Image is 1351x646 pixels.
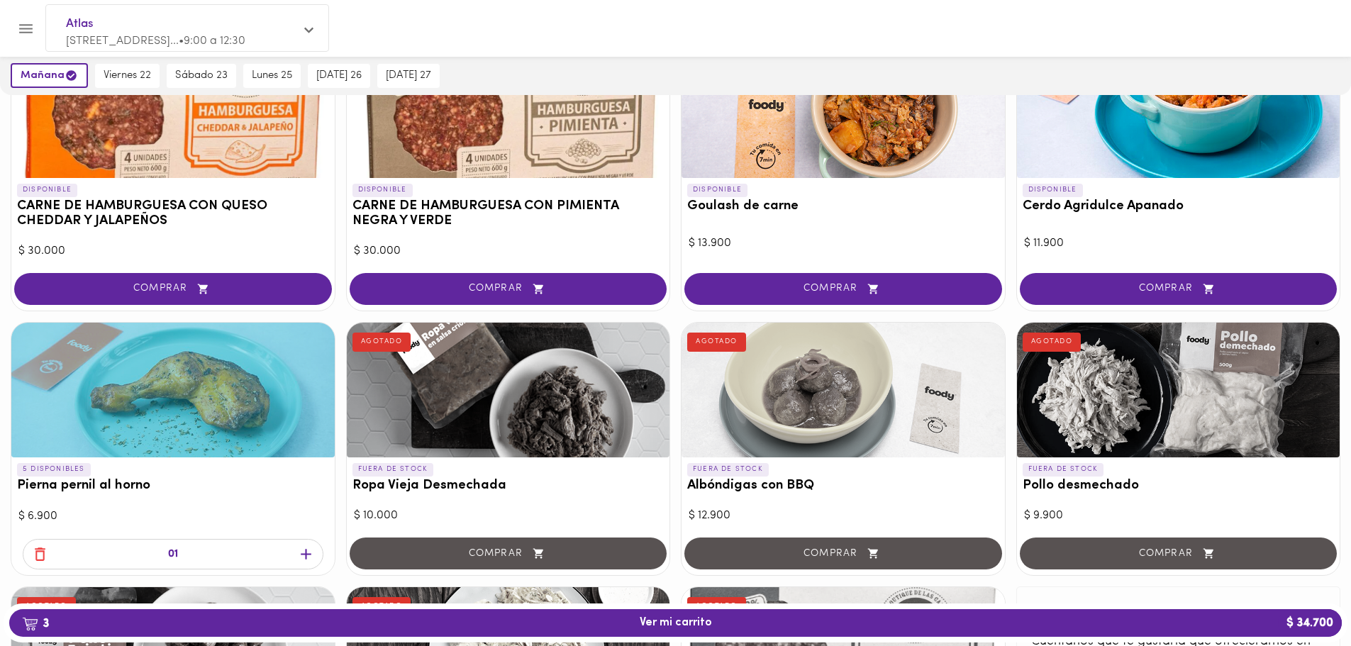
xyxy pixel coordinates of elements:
[21,69,78,82] span: mañana
[14,273,332,305] button: COMPRAR
[682,43,1005,178] div: Goulash de carne
[702,283,984,295] span: COMPRAR
[9,11,43,46] button: Menu
[17,184,77,196] p: DISPONIBLE
[347,43,670,178] div: CARNE DE HAMBURGUESA CON PIMIENTA NEGRA Y VERDE
[352,333,411,351] div: AGOTADO
[1269,564,1337,632] iframe: Messagebird Livechat Widget
[354,243,663,260] div: $ 30.000
[352,597,411,616] div: AGOTADO
[687,184,747,196] p: DISPONIBLE
[682,323,1005,457] div: Albóndigas con BBQ
[386,69,431,82] span: [DATE] 27
[17,199,329,229] h3: CARNE DE HAMBURGUESA CON QUESO CHEDDAR Y JALAPEÑOS
[1024,508,1333,524] div: $ 9.900
[352,199,665,229] h3: CARNE DE HAMBURGUESA CON PIMIENTA NEGRA Y VERDE
[347,323,670,457] div: Ropa Vieja Desmechada
[18,508,328,525] div: $ 6.900
[252,69,292,82] span: lunes 25
[687,479,999,494] h3: Albóndigas con BBQ
[1023,184,1083,196] p: DISPONIBLE
[689,508,998,524] div: $ 12.900
[17,463,91,476] p: 5 DISPONIBLES
[18,243,328,260] div: $ 30.000
[316,69,362,82] span: [DATE] 26
[377,64,440,88] button: [DATE] 27
[11,43,335,178] div: CARNE DE HAMBURGUESA CON QUESO CHEDDAR Y JALAPEÑOS
[687,333,746,351] div: AGOTADO
[66,35,245,47] span: [STREET_ADDRESS]... • 9:00 a 12:30
[104,69,151,82] span: viernes 22
[11,63,88,88] button: mañana
[168,547,178,563] p: 01
[32,283,314,295] span: COMPRAR
[1020,273,1338,305] button: COMPRAR
[1038,283,1320,295] span: COMPRAR
[175,69,228,82] span: sábado 23
[11,323,335,457] div: Pierna pernil al horno
[22,617,38,631] img: cart.png
[1017,323,1340,457] div: Pollo desmechado
[1023,463,1104,476] p: FUERA DE STOCK
[17,479,329,494] h3: Pierna pernil al horno
[352,463,434,476] p: FUERA DE STOCK
[9,609,1342,637] button: 3Ver mi carrito$ 34.700
[354,508,663,524] div: $ 10.000
[684,273,1002,305] button: COMPRAR
[640,616,712,630] span: Ver mi carrito
[167,64,236,88] button: sábado 23
[1024,235,1333,252] div: $ 11.900
[243,64,301,88] button: lunes 25
[687,199,999,214] h3: Goulash de carne
[367,283,650,295] span: COMPRAR
[95,64,160,88] button: viernes 22
[13,614,57,633] b: 3
[352,479,665,494] h3: Ropa Vieja Desmechada
[350,273,667,305] button: COMPRAR
[1023,333,1082,351] div: AGOTADO
[1023,199,1335,214] h3: Cerdo Agridulce Apanado
[687,463,769,476] p: FUERA DE STOCK
[1017,43,1340,178] div: Cerdo Agridulce Apanado
[352,184,413,196] p: DISPONIBLE
[308,64,370,88] button: [DATE] 26
[66,15,294,33] span: Atlas
[687,597,746,616] div: AGOTADO
[1023,479,1335,494] h3: Pollo desmechado
[17,597,76,616] div: AGOTADO
[689,235,998,252] div: $ 13.900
